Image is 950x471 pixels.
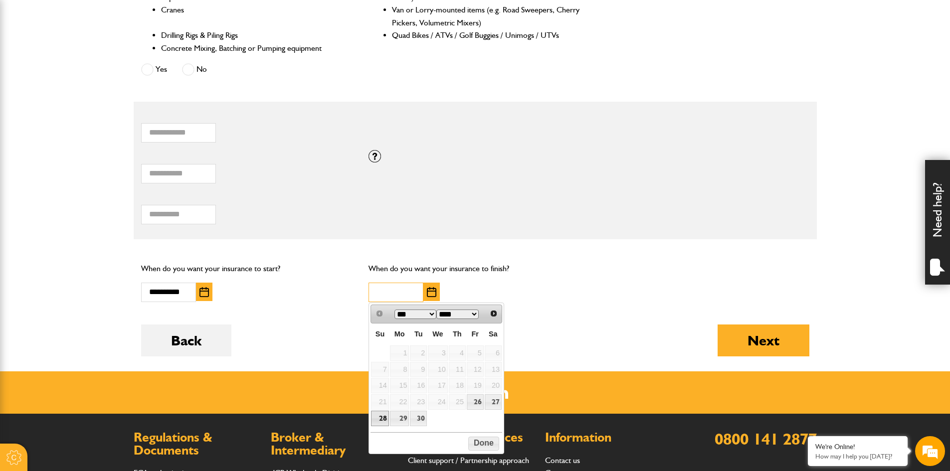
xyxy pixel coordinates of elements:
a: 27 [485,394,502,410]
li: Quad Bikes / ATVs / Golf Buggies / Unimogs / UTVs [392,29,581,42]
img: d_20077148190_company_1631870298795_20077148190 [17,55,42,69]
img: Choose date [199,287,209,297]
button: Back [141,324,231,356]
a: Client support / Partnership approach [408,456,529,465]
img: Choose date [427,287,436,297]
label: No [182,63,207,76]
span: Next [490,310,498,317]
span: Monday [394,330,405,338]
a: 0800 141 2877 [715,429,817,449]
h2: Regulations & Documents [134,431,261,457]
a: 29 [390,411,409,426]
a: Next [486,306,501,320]
li: Van or Lorry-mounted items (e.g. Road Sweepers, Cherry Pickers, Volumetric Mixers) [392,3,581,29]
div: We're Online! [815,443,900,451]
span: Friday [472,330,479,338]
input: Enter your email address [13,122,182,144]
button: Next [718,324,809,356]
div: Chat with us now [52,56,168,69]
span: Wednesday [432,330,443,338]
li: Drilling Rigs & Piling Rigs [161,29,350,42]
span: Tuesday [414,330,423,338]
a: Contact us [545,456,580,465]
a: 28 [371,411,388,426]
li: Cranes [161,3,350,29]
div: Need help? [925,160,950,285]
h2: Information [545,431,672,444]
em: Start Chat [136,307,181,320]
p: When do you want your insurance to start? [141,262,354,275]
li: Concrete Mixing, Batching or Pumping equipment [161,42,350,55]
h2: Broker & Intermediary [271,431,398,457]
span: Thursday [453,330,462,338]
button: Done [468,437,499,451]
textarea: Type your message and hit 'Enter' [13,180,182,299]
a: 30 [410,411,427,426]
p: When do you want your insurance to finish? [369,262,581,275]
div: Minimize live chat window [164,5,188,29]
input: Enter your phone number [13,151,182,173]
span: Saturday [489,330,498,338]
a: 26 [467,394,484,410]
p: How may I help you today? [815,453,900,460]
input: Enter your last name [13,92,182,114]
span: Sunday [376,330,384,338]
label: Yes [141,63,167,76]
